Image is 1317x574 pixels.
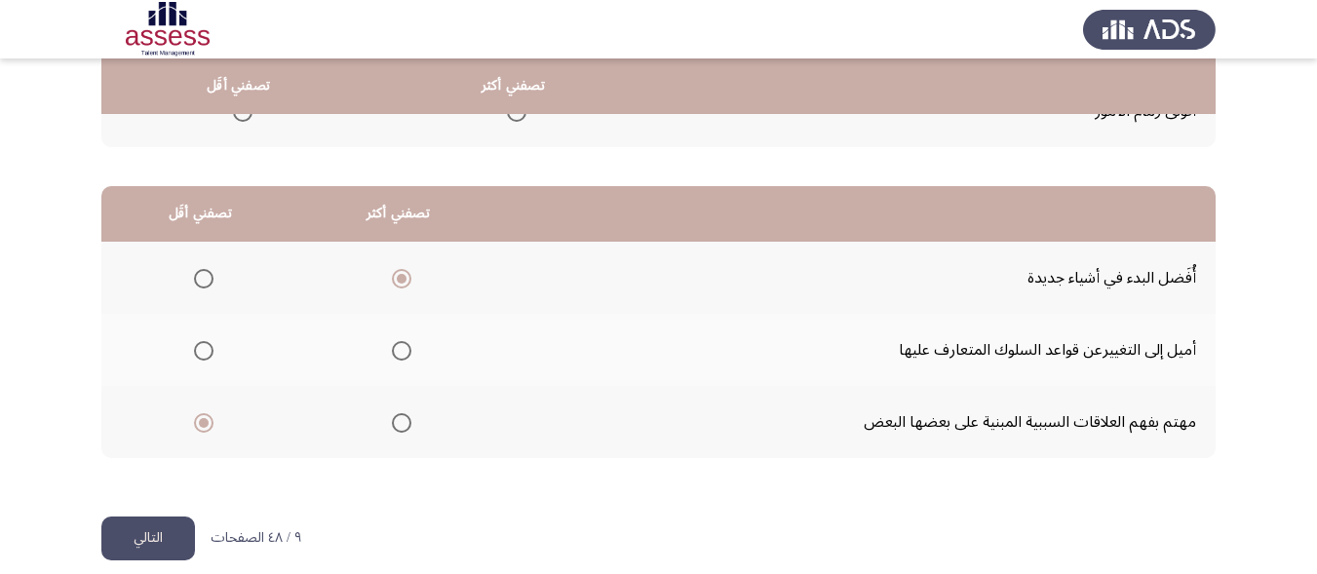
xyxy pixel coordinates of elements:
[211,530,301,547] p: ٩ / ٤٨ الصفحات
[497,314,1216,386] td: أميل إلى التغييرعن قواعد السلوك المتعارف عليها
[101,517,195,560] button: load next page
[299,186,497,242] th: تصفني أكثر
[186,405,213,439] mat-radio-group: Select an option
[384,333,411,366] mat-radio-group: Select an option
[101,186,299,242] th: تصفني أقَل
[101,2,234,57] img: Assessment logo of OCM R1 ASSESS
[497,386,1216,458] td: مهتم بفهم العلاقات السببية المبنية على بعضها البعض
[101,58,375,114] th: تصفني أقَل
[186,261,213,294] mat-radio-group: Select an option
[186,333,213,366] mat-radio-group: Select an option
[375,58,650,114] th: تصفني أكثر
[1083,2,1216,57] img: Assess Talent Management logo
[497,242,1216,314] td: أُفَضل البدء في أشياء جديدة
[384,405,411,439] mat-radio-group: Select an option
[384,261,411,294] mat-radio-group: Select an option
